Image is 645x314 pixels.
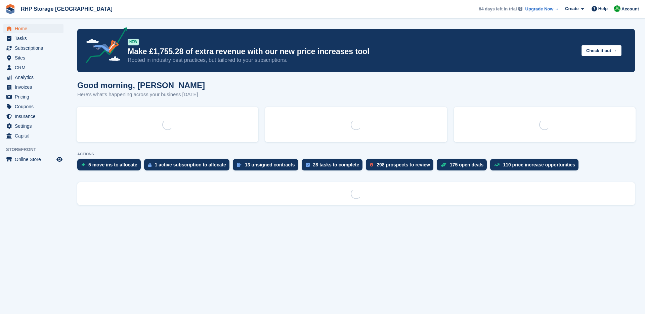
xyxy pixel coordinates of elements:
[366,159,437,174] a: 298 prospects to review
[598,5,608,12] span: Help
[15,102,55,111] span: Coupons
[518,7,522,11] img: icon-info-grey-7440780725fd019a000dd9b08b2336e03edf1995a4989e88bcd33f0948082b44.svg
[77,81,205,90] h1: Good morning, [PERSON_NAME]
[3,63,63,72] a: menu
[15,73,55,82] span: Analytics
[306,163,310,167] img: task-75834270c22a3079a89374b754ae025e5fb1db73e45f91037f5363f120a921f8.svg
[77,159,144,174] a: 5 move ins to allocate
[77,152,635,156] p: ACTIONS
[3,82,63,92] a: menu
[15,24,55,33] span: Home
[6,146,67,153] span: Storefront
[302,159,366,174] a: 28 tasks to complete
[55,155,63,163] a: Preview store
[3,53,63,63] a: menu
[128,47,576,56] p: Make £1,755.28 of extra revenue with our new price increases tool
[3,92,63,102] a: menu
[88,162,137,167] div: 5 move ins to allocate
[233,159,302,174] a: 13 unsigned contracts
[3,102,63,111] a: menu
[3,131,63,141] a: menu
[5,4,15,14] img: stora-icon-8386f47178a22dfd0bd8f6a31ec36ba5ce8667c1dd55bd0f319d3a0aa187defe.svg
[15,63,55,72] span: CRM
[3,43,63,53] a: menu
[525,6,559,12] a: Upgrade Now →
[565,5,578,12] span: Create
[582,45,621,56] button: Check it out →
[441,162,446,167] img: deal-1b604bf984904fb50ccaf53a9ad4b4a5d6e5aea283cecdc64d6e3604feb123c2.svg
[494,163,500,166] img: price_increase_opportunities-93ffe204e8149a01c8c9dc8f82e8f89637d9d84a8eef4429ea346261dce0b2c0.svg
[614,5,620,12] img: Rod
[490,159,582,174] a: 110 price increase opportunities
[3,121,63,131] a: menu
[3,34,63,43] a: menu
[245,162,295,167] div: 13 unsigned contracts
[77,91,205,99] p: Here's what's happening across your business [DATE]
[237,163,242,167] img: contract_signature_icon-13c848040528278c33f63329250d36e43548de30e8caae1d1a13099fd9432cc5.svg
[377,162,430,167] div: 298 prospects to review
[621,6,639,12] span: Account
[81,163,85,167] img: move_ins_to_allocate_icon-fdf77a2bb77ea45bf5b3d319d69a93e2d87916cf1d5bf7949dd705db3b84f3ca.svg
[15,34,55,43] span: Tasks
[313,162,359,167] div: 28 tasks to complete
[128,39,139,45] div: NEW
[15,155,55,164] span: Online Store
[3,73,63,82] a: menu
[15,82,55,92] span: Invoices
[128,56,576,64] p: Rooted in industry best practices, but tailored to your subscriptions.
[18,3,115,14] a: RHP Storage [GEOGRAPHIC_DATA]
[3,112,63,121] a: menu
[80,27,127,66] img: price-adjustments-announcement-icon-8257ccfd72463d97f412b2fc003d46551f7dbcb40ab6d574587a9cd5c0d94...
[15,121,55,131] span: Settings
[148,163,152,167] img: active_subscription_to_allocate_icon-d502201f5373d7db506a760aba3b589e785aa758c864c3986d89f69b8ff3...
[15,131,55,141] span: Capital
[450,162,483,167] div: 175 open deals
[144,159,233,174] a: 1 active subscription to allocate
[3,155,63,164] a: menu
[503,162,575,167] div: 110 price increase opportunities
[479,6,517,12] span: 84 days left in trial
[15,53,55,63] span: Sites
[15,43,55,53] span: Subscriptions
[370,163,373,167] img: prospect-51fa495bee0391a8d652442698ab0144808aea92771e9ea1ae160a38d050c398.svg
[15,92,55,102] span: Pricing
[3,24,63,33] a: menu
[15,112,55,121] span: Insurance
[437,159,490,174] a: 175 open deals
[155,162,226,167] div: 1 active subscription to allocate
